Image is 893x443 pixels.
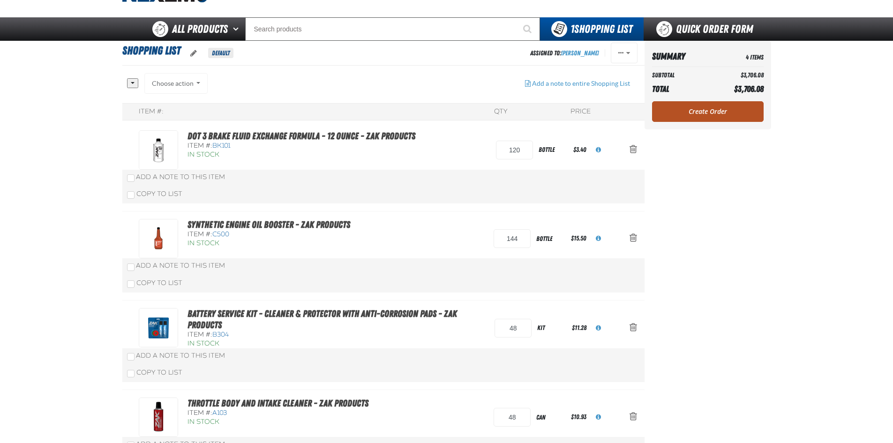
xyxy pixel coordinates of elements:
input: Copy To List [127,191,135,199]
div: can [531,407,569,428]
div: bottle [533,139,571,160]
td: 4 Items [711,48,764,65]
span: Shopping List [122,44,180,57]
span: C500 [212,230,229,238]
a: Synthetic Engine Oil Booster - ZAK Products [188,219,350,230]
input: Add a Note to This Item [127,174,135,182]
input: Product Quantity [494,229,531,248]
div: QTY [494,107,507,116]
input: Product Quantity [495,319,532,338]
span: B304 [212,330,229,338]
input: Search [245,17,540,41]
input: Product Quantity [494,408,531,427]
input: Add a Note to This Item [127,353,135,360]
span: $3.40 [573,146,586,153]
button: Start Searching [517,17,540,41]
a: Battery Service Kit - Cleaner & Protector with Anti-Corrosion Pads - ZAK Products [188,308,457,330]
span: $3,706.08 [734,84,764,94]
td: $3,706.08 [711,69,764,82]
a: [PERSON_NAME] [561,49,599,57]
button: Open All Products pages [230,17,245,41]
span: $11.28 [572,324,586,331]
span: $15.50 [571,234,586,242]
button: View All Prices for C500 [588,228,608,249]
span: Add a Note to This Item [136,262,225,270]
div: In Stock [188,339,486,348]
a: Throttle Body and Intake Cleaner - ZAK Products [188,398,368,409]
input: Product Quantity [496,141,533,159]
button: Add a note to entire Shopping List [518,73,638,94]
button: Action Remove DOT 3 Brake Fluid Exchange Formula - 12 Ounce - ZAK Products from Shopping List [622,140,645,160]
span: A103 [212,409,227,417]
span: $10.93 [571,413,586,420]
button: View All Prices for BK101 [588,140,608,160]
a: Create Order [652,101,764,122]
div: Item #: [188,330,486,339]
button: View All Prices for A103 [588,407,608,428]
div: In Stock [188,150,415,159]
div: Price [570,107,591,116]
div: Assigned To: [530,47,599,60]
button: Actions of Shopping List [611,43,638,63]
div: Item #: [188,230,364,239]
button: View All Prices for B304 [588,318,608,338]
th: Subtotal [652,69,711,82]
div: Item #: [188,142,415,150]
label: Copy To List [127,279,182,287]
button: Action Remove Synthetic Engine Oil Booster - ZAK Products from Shopping List [622,228,645,249]
th: Summary [652,48,711,65]
button: Action Remove Throttle Body and Intake Cleaner - ZAK Products from Shopping List [622,407,645,428]
span: BK101 [212,142,231,150]
span: Shopping List [570,23,632,36]
div: bottle [531,228,569,249]
div: Item #: [139,107,164,116]
label: Copy To List [127,190,182,198]
button: Action Remove Battery Service Kit - Cleaner &amp; Protector with Anti-Corrosion Pads - ZAK Produc... [622,318,645,338]
span: Default [208,48,233,58]
span: Add a Note to This Item [136,352,225,360]
span: Add a Note to This Item [136,173,225,181]
a: DOT 3 Brake Fluid Exchange Formula - 12 Ounce - ZAK Products [188,130,415,142]
input: Copy To List [127,370,135,377]
span: All Products [172,21,228,38]
input: Copy To List [127,280,135,288]
div: Item #: [188,409,368,418]
button: oro.shoppinglist.label.edit.tooltip [183,43,204,64]
strong: 1 [570,23,574,36]
a: Quick Order Form [644,17,771,41]
div: kit [532,317,570,338]
input: Add a Note to This Item [127,263,135,271]
th: Total [652,82,711,97]
div: In Stock [188,418,368,427]
div: In Stock [188,239,364,248]
button: You have 1 Shopping List. Open to view details [540,17,644,41]
label: Copy To List [127,368,182,376]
